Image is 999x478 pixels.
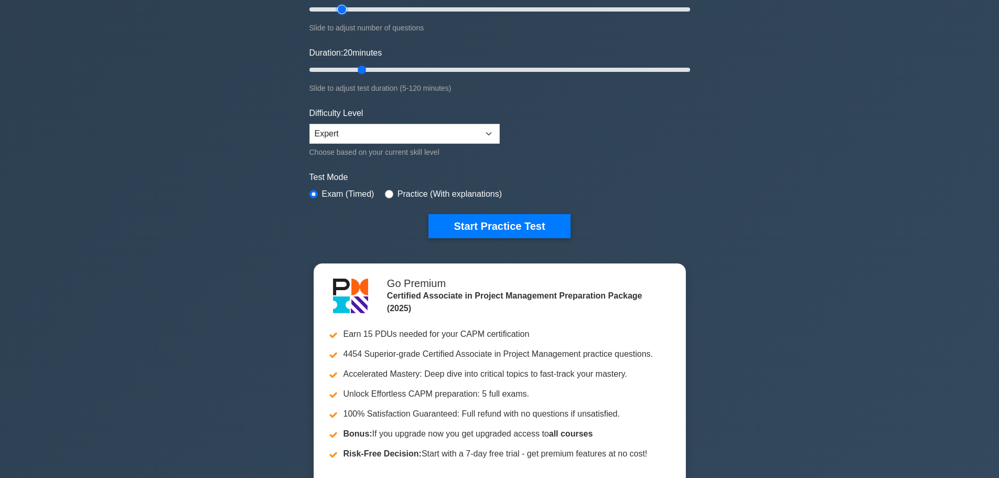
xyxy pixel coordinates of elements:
[309,82,690,94] div: Slide to adjust test duration (5-120 minutes)
[309,107,363,120] label: Difficulty Level
[309,47,382,59] label: Duration: minutes
[398,188,502,200] label: Practice (With explanations)
[322,188,374,200] label: Exam (Timed)
[428,214,570,238] button: Start Practice Test
[309,146,500,158] div: Choose based on your current skill level
[309,171,690,184] label: Test Mode
[343,48,352,57] span: 20
[309,22,690,34] div: Slide to adjust number of questions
